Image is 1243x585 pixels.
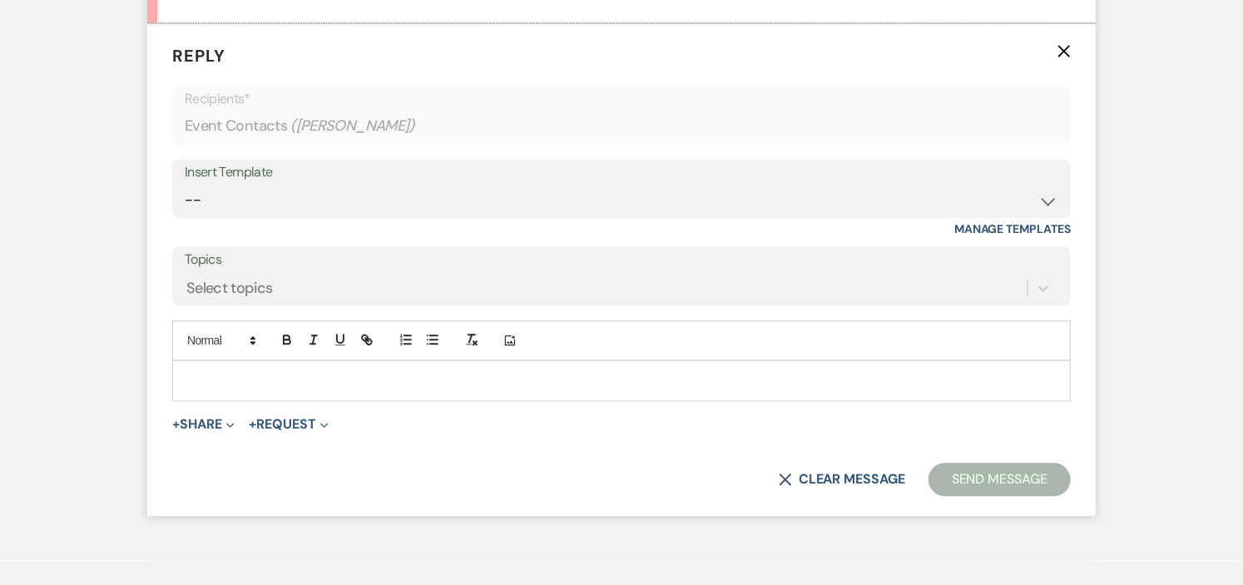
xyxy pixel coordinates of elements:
a: Manage Templates [954,221,1071,236]
span: + [250,418,257,431]
span: ( [PERSON_NAME] ) [290,115,415,137]
div: Select topics [186,277,273,300]
button: Send Message [929,463,1071,496]
button: Request [250,418,329,431]
div: Event Contacts [185,110,1058,142]
p: Recipients* [185,88,1058,110]
span: Reply [172,45,225,67]
label: Topics [185,248,1058,272]
span: + [172,418,180,431]
div: Insert Template [185,161,1058,185]
button: Clear message [779,473,905,486]
button: Share [172,418,235,431]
